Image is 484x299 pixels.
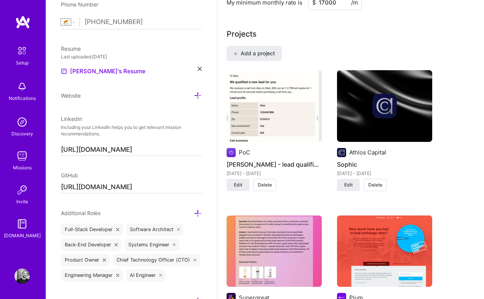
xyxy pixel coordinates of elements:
i: icon Close [159,274,162,277]
div: Systems Engineer [125,239,180,251]
span: Website [61,92,81,99]
button: Edit [337,179,360,191]
i: icon Close [115,243,118,246]
i: icon Close [173,243,176,246]
div: Chief Technology Officer (CTO) [113,254,200,266]
img: Company logo [372,94,397,118]
div: Missions [13,164,32,172]
img: Fight Overseas Fees [337,215,432,287]
div: [DOMAIN_NAME] [4,231,41,240]
div: Projects [227,28,257,40]
img: Company logo [337,148,346,157]
i: icon Close [198,67,202,71]
div: [DATE] - [DATE] [227,169,322,177]
div: Back-End Developer [61,239,121,251]
span: Additional Roles [61,210,101,216]
div: Product Owner [61,254,110,266]
img: guide book [14,216,30,231]
p: Including your LinkedIn helps you to get relevant mission recommendations. [61,124,202,137]
div: Software Architect [126,223,184,236]
div: Engineering Manager [61,269,123,281]
div: Notifications [9,94,36,102]
img: bell [14,79,30,94]
div: Invite [16,198,28,206]
img: Carol - lead qualification for insurance [227,70,322,142]
i: icon PlusBlack [233,52,238,56]
img: logo [15,15,30,29]
img: setup [14,43,30,59]
h4: [PERSON_NAME] - lead qualification for insurance [227,159,322,169]
a: User Avatar [13,268,32,284]
i: icon Close [116,274,119,277]
button: Add a project [227,46,282,61]
button: Delete [253,179,276,191]
span: Delete [258,182,272,188]
img: teamwork [14,148,30,164]
input: +1 (000) 000-0000 [85,11,202,33]
img: User Avatar [14,268,30,284]
img: Resume [61,68,67,74]
i: icon Close [193,259,196,262]
span: GitHub [61,172,78,178]
img: cover [337,70,432,142]
i: icon Close [103,259,106,262]
img: discovery [14,114,30,130]
span: LinkedIn [61,116,82,122]
a: [PERSON_NAME]'s Resume [61,67,145,76]
img: Invite [14,182,30,198]
div: PoC [239,148,250,156]
span: Edit [344,182,353,188]
span: Delete [368,182,382,188]
button: Delete [364,179,387,191]
span: Add a project [233,50,275,57]
i: icon Close [116,228,119,231]
i: icon Close [177,228,180,231]
button: Edit [227,179,249,191]
div: [DATE] - [DATE] [337,169,432,177]
div: Setup [16,59,29,67]
h4: Sophic [337,159,432,169]
span: Phone Number [61,1,98,8]
img: Company logo [227,148,236,157]
span: Edit [234,182,242,188]
div: Athlos Capital [349,148,386,156]
div: Discovery [11,130,33,138]
span: Resume [61,45,81,52]
div: AI Engineer [126,269,166,281]
div: Last uploaded: [DATE] [61,53,202,61]
img: GRWM.ai [227,215,322,287]
div: Full-Stack Developer [61,223,123,236]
